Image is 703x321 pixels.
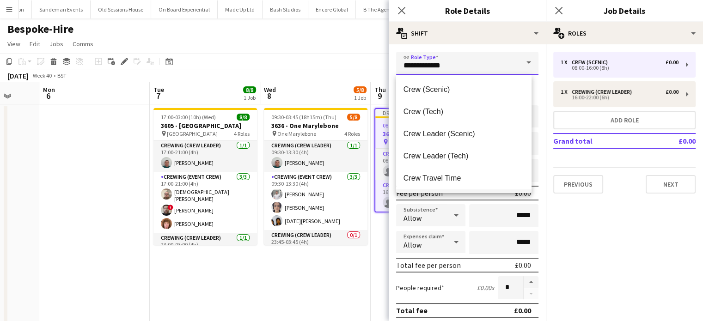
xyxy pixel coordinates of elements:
button: Increase [524,276,538,288]
button: Bash Studios [263,0,308,18]
div: £0.00 x [477,284,494,292]
span: 09:30-03:45 (18h15m) (Thu) [271,114,336,121]
span: Crew (Scenic) [403,85,524,94]
span: 9 [373,91,386,101]
button: B The Agency [356,0,403,18]
span: Tue [153,85,164,94]
div: Total fee per person [396,260,461,270]
span: Edit [30,40,40,48]
app-job-card: 17:00-03:00 (10h) (Wed)8/83605 - [GEOGRAPHIC_DATA] [GEOGRAPHIC_DATA]4 RolesCrewing (Crew Leader)1... [153,108,257,245]
div: Crewing (Crew Leader) [572,89,636,95]
button: Previous [553,175,603,194]
span: Allow [403,213,422,223]
h3: 3605 - [GEOGRAPHIC_DATA] [153,121,257,130]
label: People required [396,284,444,292]
button: Old Sessions House [91,0,151,18]
span: 6 [42,91,55,101]
button: Encore Global [308,0,356,18]
span: 8 [263,91,276,101]
span: Wed [264,85,276,94]
td: £0.00 [652,133,696,148]
span: Crew Travel Time [403,174,524,182]
div: [DATE] [7,71,29,80]
app-card-role: Crewing (Crew Leader)0/123:45-03:45 (4h) [264,230,367,261]
div: £0.00 [515,260,531,270]
span: 8/8 [243,86,256,93]
span: Thu [374,85,386,94]
span: Comms [73,40,93,48]
div: 16:00-22:00 (6h) [561,95,679,100]
span: Mon [43,85,55,94]
span: 4 Roles [344,130,360,137]
button: Sandeman Events [32,0,91,18]
span: Jobs [49,40,63,48]
span: 4 Roles [234,130,250,137]
div: 1 Job [354,94,366,101]
a: Edit [26,38,44,50]
div: £0.00 [666,89,679,95]
td: Grand total [553,133,652,148]
span: Crew Leader (Scenic) [403,129,524,138]
app-card-role: Crewing (Crew Leader)1/123:00-03:00 (4h) [153,233,257,264]
span: 5/8 [347,114,360,121]
span: View [7,40,20,48]
a: View [4,38,24,50]
h1: Bespoke-Hire [7,22,73,36]
div: £0.00 [666,59,679,66]
span: Crew Leader (Tech) [403,151,524,160]
button: On Board Experiential [151,0,218,18]
span: 5/8 [354,86,367,93]
app-card-role: Crew (Scenic)0/108:00-16:00 (8h) [375,149,477,180]
app-card-role: Crewing (Crew Leader)0/116:00-22:00 (6h) [375,180,477,212]
app-job-card: Draft08:00-22:00 (14h)0/23639 - V&A V&A Museum2 RolesCrew (Scenic)0/108:00-16:00 (8h) Crewing (Cr... [374,108,478,212]
div: Draft [375,109,477,116]
div: Crew (Scenic) [572,59,611,66]
div: 08:00-16:00 (8h) [561,66,679,70]
a: Jobs [46,38,67,50]
button: Add role [553,111,696,129]
span: ! [168,205,173,210]
app-card-role: Crewing (Event Crew)3/317:00-21:00 (4h)[DEMOGRAPHIC_DATA][PERSON_NAME]![PERSON_NAME][PERSON_NAME] [153,172,257,233]
div: Shift [389,22,546,44]
span: Allow [403,240,422,249]
span: Week 40 [31,72,54,79]
span: [GEOGRAPHIC_DATA] [167,130,218,137]
span: One Marylebone [277,130,316,137]
app-job-card: 09:30-03:45 (18h15m) (Thu)5/83636 - One Marylebone One Marylebone4 RolesCrewing (Crew Leader)1/10... [264,108,367,245]
div: 1 x [561,59,572,66]
h3: 3636 - One Marylebone [264,121,367,130]
h3: 3639 - V&A [375,130,477,138]
div: £0.00 [515,188,531,198]
span: 08:00-22:00 (14h) [383,122,423,129]
span: 8/8 [237,114,250,121]
a: Comms [69,38,97,50]
div: 1 x [561,89,572,95]
span: 7 [152,91,164,101]
div: £0.00 [514,306,531,315]
span: Crew (Tech) [403,107,524,116]
div: 1 Job [244,94,256,101]
app-card-role: Crewing (Crew Leader)1/109:30-13:30 (4h)[PERSON_NAME] [264,140,367,172]
span: 17:00-03:00 (10h) (Wed) [161,114,216,121]
app-card-role: Crewing (Crew Leader)1/117:00-21:00 (4h)[PERSON_NAME] [153,140,257,172]
h3: Role Details [389,5,546,17]
h3: Job Details [546,5,703,17]
div: BST [57,72,67,79]
button: Next [646,175,696,194]
div: Roles [546,22,703,44]
button: Made Up Ltd [218,0,263,18]
app-card-role: Crewing (Event Crew)3/309:30-13:30 (4h)[PERSON_NAME][PERSON_NAME][DATE][PERSON_NAME] [264,172,367,230]
div: Total fee [396,306,428,315]
div: Fee per person [396,188,443,198]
